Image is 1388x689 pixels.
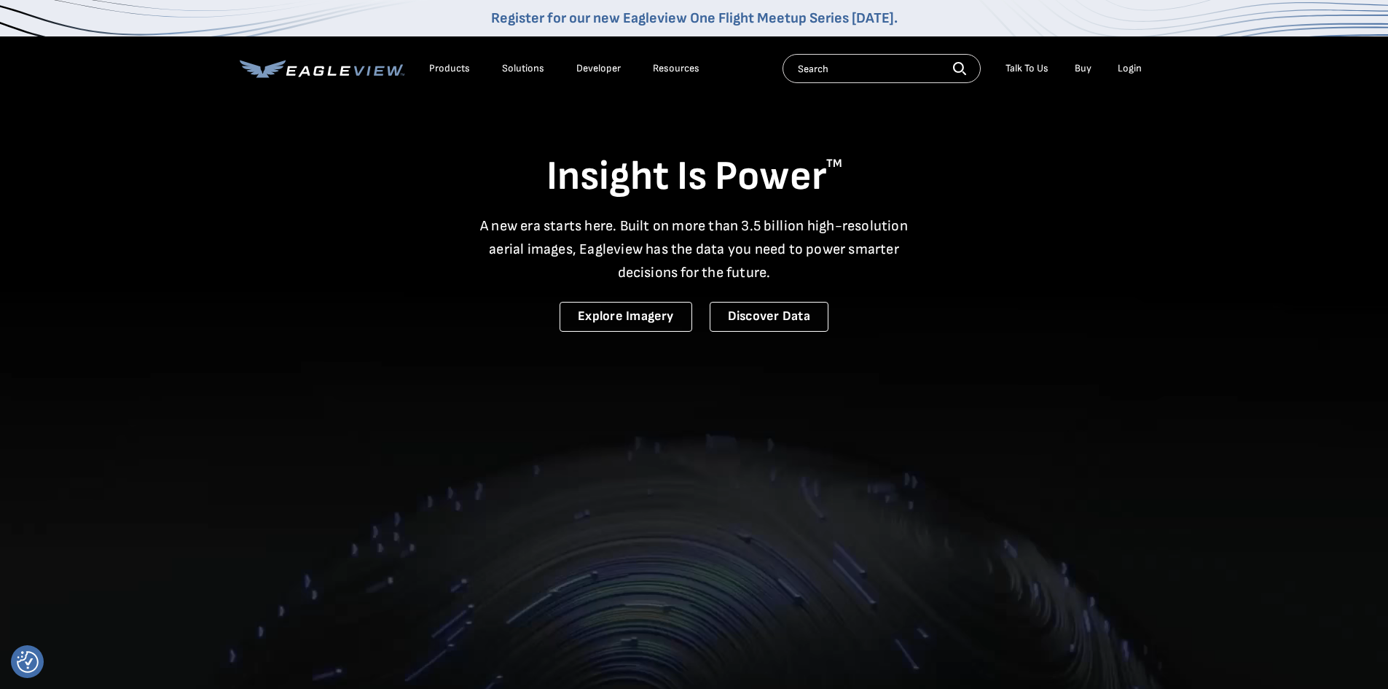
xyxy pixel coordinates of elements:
[826,157,842,171] sup: TM
[710,302,828,332] a: Discover Data
[576,62,621,75] a: Developer
[502,62,544,75] div: Solutions
[560,302,692,332] a: Explore Imagery
[240,152,1149,203] h1: Insight Is Power
[1075,62,1091,75] a: Buy
[783,54,981,83] input: Search
[429,62,470,75] div: Products
[471,214,917,284] p: A new era starts here. Built on more than 3.5 billion high-resolution aerial images, Eagleview ha...
[491,9,898,27] a: Register for our new Eagleview One Flight Meetup Series [DATE].
[17,651,39,673] img: Revisit consent button
[1118,62,1142,75] div: Login
[653,62,699,75] div: Resources
[1005,62,1048,75] div: Talk To Us
[17,651,39,673] button: Consent Preferences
